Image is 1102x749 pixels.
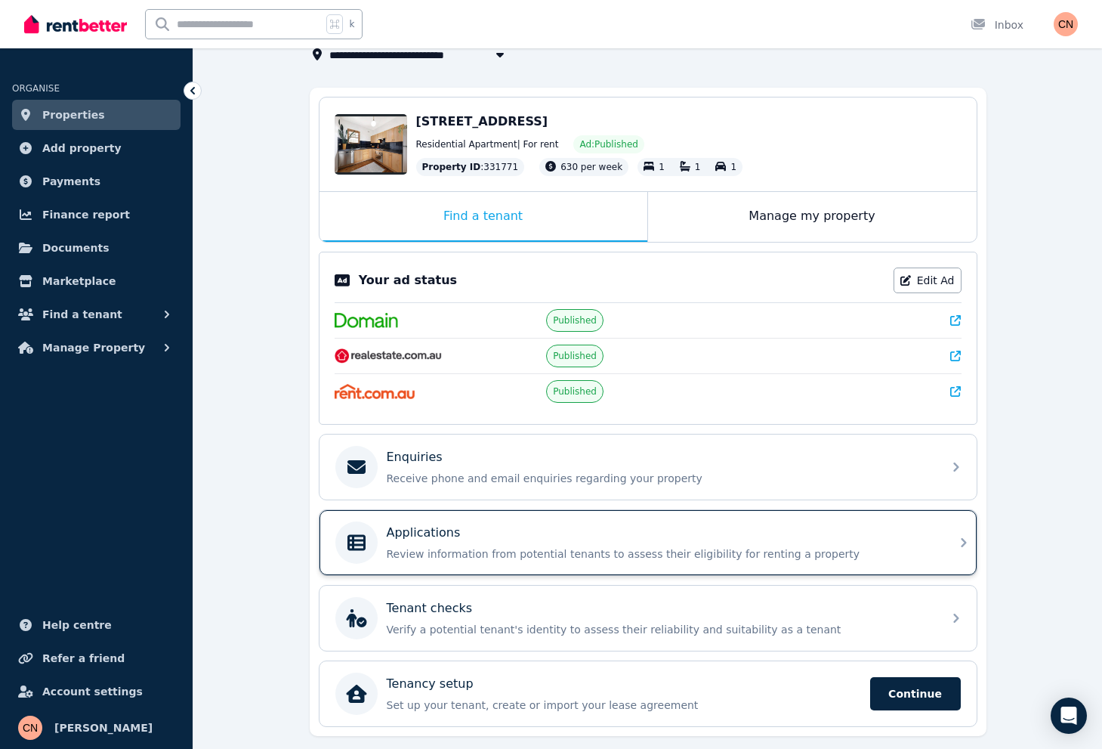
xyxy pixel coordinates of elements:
[12,133,181,163] a: Add property
[12,83,60,94] span: ORGANISE
[659,162,665,172] span: 1
[553,314,597,327] span: Published
[42,682,143,701] span: Account settings
[42,139,122,157] span: Add property
[319,510,977,575] a: ApplicationsReview information from potential tenants to assess their eligibility for renting a p...
[319,435,977,500] a: EnquiriesReceive phone and email enquiries regarding your property
[1054,12,1078,36] img: Gabrielle Kennedy
[422,161,481,173] span: Property ID
[971,17,1023,32] div: Inbox
[319,586,977,651] a: Tenant checksVerify a potential tenant's identity to assess their reliability and suitability as ...
[42,172,100,190] span: Payments
[894,268,962,293] a: Edit Ad
[870,677,961,710] span: Continue
[695,162,701,172] span: 1
[12,610,181,640] a: Help centre
[387,599,473,617] p: Tenant checks
[12,299,181,330] button: Find a tenant
[42,616,112,634] span: Help centre
[1051,698,1087,734] div: Open Intercom Messenger
[12,200,181,230] a: Finance report
[42,339,145,357] span: Manage Property
[319,192,647,242] div: Find a tenant
[416,158,525,176] div: : 331771
[42,106,105,124] span: Properties
[42,272,116,290] span: Marketplace
[387,546,934,562] p: Review information from potential tenants to assess their eligibility for renting a property
[12,266,181,296] a: Marketplace
[648,192,977,242] div: Manage my property
[349,18,354,30] span: k
[416,114,548,128] span: [STREET_ADDRESS]
[387,448,443,466] p: Enquiries
[387,622,934,637] p: Verify a potential tenant's identity to assess their reliability and suitability as a tenant
[335,384,415,399] img: Rent.com.au
[319,661,977,726] a: Tenancy setupSet up your tenant, create or import your lease agreementContinue
[553,385,597,398] span: Published
[359,271,457,289] p: Your ad status
[12,166,181,197] a: Payments
[18,716,42,740] img: Gabrielle Kennedy
[42,649,125,667] span: Refer a friend
[42,206,130,224] span: Finance report
[387,524,461,542] p: Applications
[42,239,110,257] span: Documents
[12,333,181,363] button: Manage Property
[560,162,622,172] span: 630 per week
[12,643,181,673] a: Refer a friend
[416,138,559,150] span: Residential Apartment | For rent
[730,162,736,172] span: 1
[553,350,597,362] span: Published
[579,138,637,150] span: Ad: Published
[387,698,861,713] p: Set up your tenant, create or import your lease agreement
[12,100,181,130] a: Properties
[12,233,181,263] a: Documents
[12,676,181,707] a: Account settings
[335,313,398,328] img: Domain.com.au
[387,675,474,693] p: Tenancy setup
[42,305,122,323] span: Find a tenant
[387,471,934,486] p: Receive phone and email enquiries regarding your property
[335,348,443,364] img: RealEstate.com.au
[54,719,153,737] span: [PERSON_NAME]
[24,13,127,36] img: RentBetter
